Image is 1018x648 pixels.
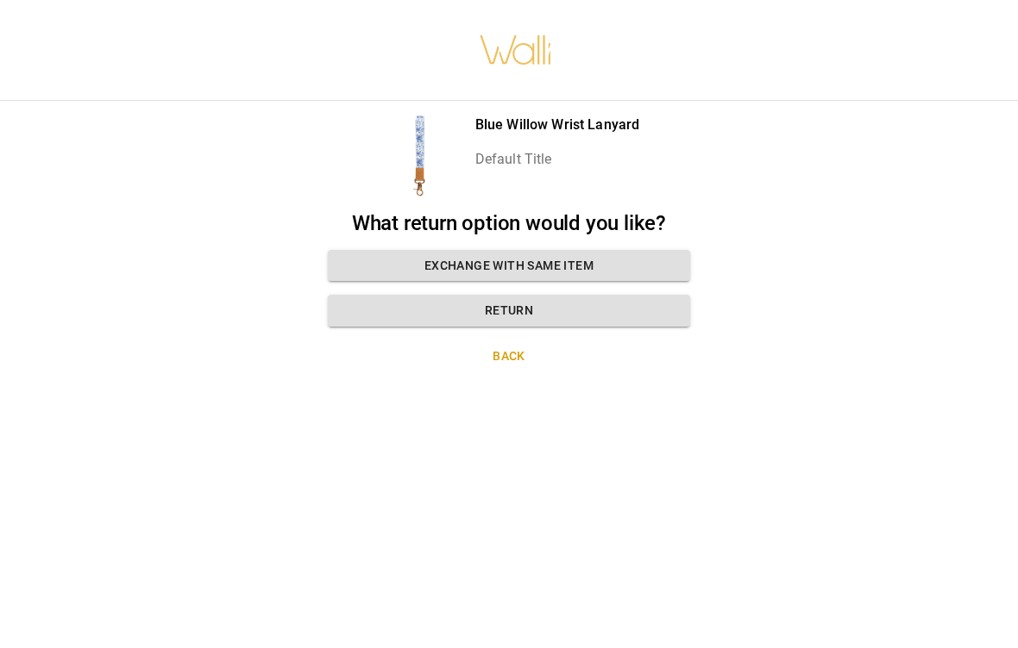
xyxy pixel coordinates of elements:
img: walli-inc.myshopify.com [479,13,553,87]
p: Blue Willow Wrist Lanyard [475,115,640,135]
button: Back [328,340,690,372]
h2: What return option would you like? [328,211,690,236]
button: Exchange with same item [328,250,690,282]
button: Return [328,295,690,327]
p: Default Title [475,149,640,170]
